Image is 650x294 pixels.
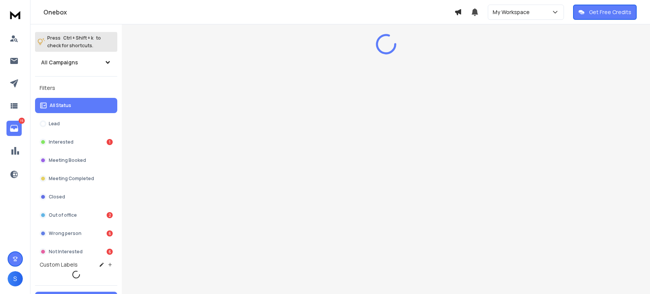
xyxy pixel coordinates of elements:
p: Wrong person [49,230,81,236]
button: Out of office2 [35,208,117,223]
p: Interested [49,139,73,145]
div: 6 [107,249,113,255]
p: Meeting Completed [49,176,94,182]
img: logo [8,8,23,22]
h3: Custom Labels [40,261,78,268]
button: Not Interested6 [35,244,117,259]
button: Meeting Completed [35,171,117,186]
p: Lead [49,121,60,127]
p: Closed [49,194,65,200]
button: Closed [35,189,117,205]
h3: Filters [35,83,117,93]
div: 6 [107,230,113,236]
p: My Workspace [493,8,533,16]
span: Ctrl + Shift + k [62,34,94,42]
h1: All Campaigns [41,59,78,66]
p: Meeting Booked [49,157,86,163]
a: 15 [6,121,22,136]
button: Lead [35,116,117,131]
button: S [8,271,23,286]
p: Press to check for shortcuts. [47,34,101,50]
p: 15 [19,118,25,124]
div: 2 [107,212,113,218]
button: Wrong person6 [35,226,117,241]
button: Get Free Credits [573,5,637,20]
p: Not Interested [49,249,83,255]
p: Out of office [49,212,77,218]
button: Interested1 [35,134,117,150]
p: Get Free Credits [589,8,631,16]
p: All Status [50,102,71,109]
h1: Onebox [43,8,454,17]
div: 1 [107,139,113,145]
button: All Status [35,98,117,113]
button: Meeting Booked [35,153,117,168]
button: All Campaigns [35,55,117,70]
